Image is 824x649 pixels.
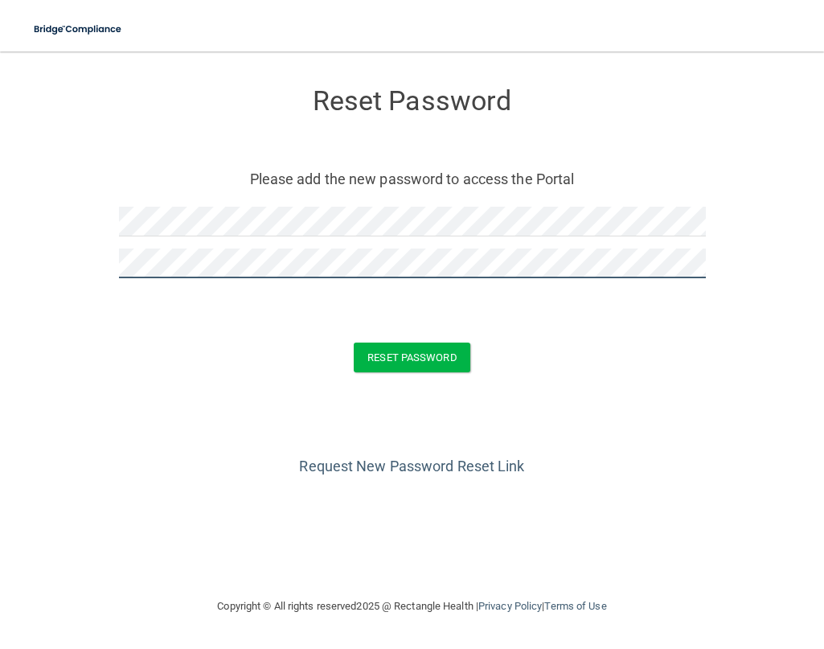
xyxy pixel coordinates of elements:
[354,343,469,372] button: Reset Password
[544,600,606,612] a: Terms of Use
[119,581,706,632] div: Copyright © All rights reserved 2025 @ Rectangle Health | |
[131,166,694,192] p: Please add the new password to access the Portal
[299,458,524,474] a: Request New Password Reset Link
[119,86,706,116] h3: Reset Password
[478,600,542,612] a: Privacy Policy
[24,13,133,46] img: bridge_compliance_login_screen.278c3ca4.svg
